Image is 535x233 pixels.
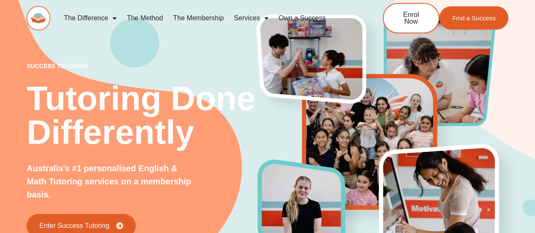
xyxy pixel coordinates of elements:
nav: Menu [59,8,355,28]
a: Own a Success [274,8,331,28]
a: Find a Success [439,6,508,30]
p: success tutoring [27,63,258,69]
h2: Tutoring Done Differently [27,82,258,149]
a: The Membership [168,8,229,28]
a: The Difference [59,8,122,28]
span: Enrol Now [396,11,426,25]
a: Services [229,8,273,28]
a: The Method [122,8,168,28]
p: Australia's #1 personalised English & Math Tutoring services on a membership basis. [27,162,195,201]
span: Find a Success [452,15,496,21]
a: Enrol Now [383,3,439,33]
span: Enter Success Tutoring [39,222,109,229]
